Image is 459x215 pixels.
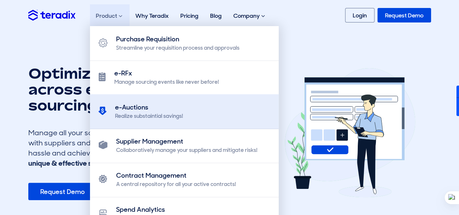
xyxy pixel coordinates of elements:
[114,78,219,86] div: Manage sourcing events like never before!
[28,65,202,113] h1: Optimize and save across every sourcing event
[285,68,415,198] img: erfx feature
[115,103,183,112] div: e-Auctions
[115,112,183,120] div: Realize substaintial savings!
[411,167,449,205] iframe: Chatbot
[28,128,202,168] div: Manage all your sourcing events, communicate with suppliers and compare offers without any hassle...
[90,94,279,129] a: e-Auctions Realize substaintial savings!
[90,128,279,163] a: Supplier Management Collaboratively manage your suppliers and mitigate risks!
[28,158,166,168] b: unique & effective supplier price feedback!
[28,183,97,200] a: Request Demo
[28,10,75,20] img: Teradix logo
[175,4,204,27] a: Pricing
[116,146,257,154] div: Collaboratively manage your suppliers and mitigate risks!
[116,171,236,181] div: Contract Management
[116,137,257,146] div: Supplier Management
[130,4,175,27] a: Why Teradix
[377,8,431,22] a: Request Demo
[345,8,374,22] a: Login
[90,4,130,28] div: Product
[114,69,219,78] div: e-RFx
[116,34,239,44] div: Purchase Requisition
[116,181,236,188] div: A central repository for all your active contracts!
[228,4,272,28] div: Company
[204,4,228,27] a: Blog
[90,60,279,95] a: e-RFx Manage sourcing events like never before!
[116,44,239,52] div: Streamline your requisition process and approvals
[90,26,279,61] a: Purchase Requisition Streamline your requisition process and approvals
[116,205,253,215] div: Spend Analytics
[90,162,279,197] a: Contract Management A central repository for all your active contracts!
